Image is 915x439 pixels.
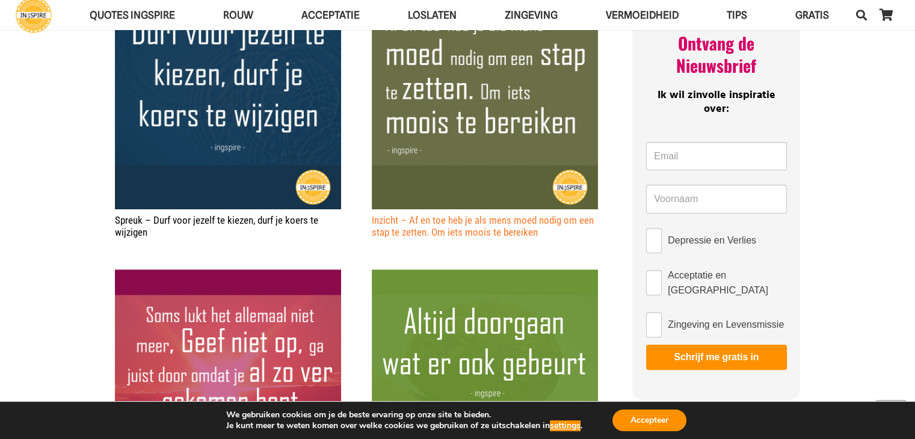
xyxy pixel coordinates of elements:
span: Ontvang de Nieuwsbrief [676,31,756,77]
span: QUOTES INGSPIRE [90,9,175,21]
a: Terug naar top [876,400,906,430]
span: Ik wil zinvolle inspiratie over: [658,87,775,118]
input: Acceptatie en [GEOGRAPHIC_DATA] [646,270,662,295]
span: TIPS [727,9,747,21]
button: Schrijf me gratis in [646,345,786,370]
span: Acceptatie en [GEOGRAPHIC_DATA] [668,268,786,298]
input: Zingeving en Levensmissie [646,312,662,337]
span: Acceptatie [301,9,360,21]
span: GRATIS [795,9,829,21]
button: settings [550,420,581,431]
a: Inzicht – Af en toe heb je als mens moed nodig om een stap te zetten. Om iets moois te bereiken [372,214,594,238]
span: Depressie en Verlies [668,233,756,248]
input: Depressie en Verlies [646,228,662,253]
button: Accepteer [612,410,686,431]
span: Zingeving [505,9,558,21]
span: Zingeving en Levensmissie [668,317,784,332]
span: VERMOEIDHEID [606,9,679,21]
input: Email [646,142,786,171]
span: ROUW [223,9,253,21]
p: We gebruiken cookies om je de beste ervaring op onze site te bieden. [226,410,582,420]
span: Loslaten [408,9,457,21]
a: Spreuk – Durf voor jezelf te kiezen, durf je koers te wijzigen [115,214,318,238]
p: Je kunt meer te weten komen over welke cookies we gebruiken of ze uitschakelen in . [226,420,582,431]
input: Voornaam [646,185,786,213]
